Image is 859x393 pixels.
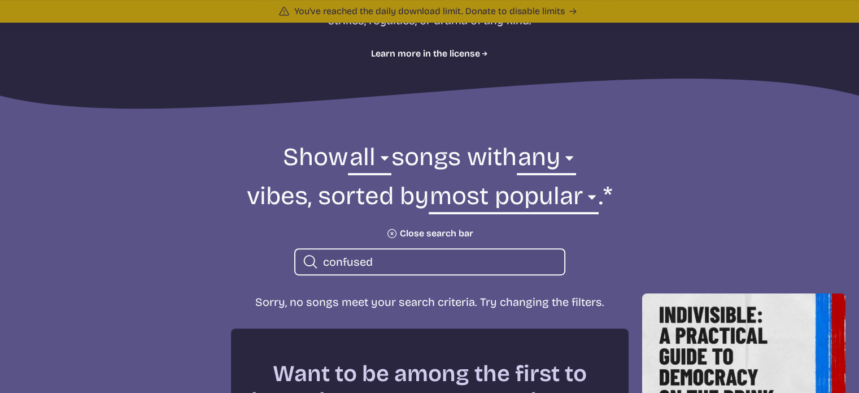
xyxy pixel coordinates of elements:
[517,141,576,180] select: vibe
[429,180,599,219] select: sorting
[323,254,555,269] input: search
[386,228,473,239] button: Close search bar
[123,141,737,275] form: Show songs with vibes, sorted by .
[371,47,488,61] a: Learn more in the license
[249,293,611,310] p: Sorry, no songs meet your search criteria. Try changing the filters.
[348,141,391,180] select: genre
